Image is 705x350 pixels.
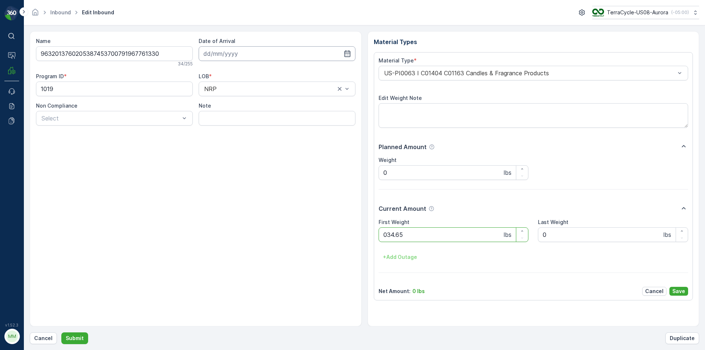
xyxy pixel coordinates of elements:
[429,206,434,212] div: Help Tooltip Icon
[383,253,417,261] p: + Add Outage
[642,287,666,296] button: Cancel
[379,251,422,263] button: +Add Outage
[379,219,409,225] label: First Weight
[592,8,604,17] img: image_ci7OI47.png
[379,157,397,163] label: Weight
[34,335,53,342] p: Cancel
[672,288,685,295] p: Save
[199,38,235,44] label: Date of Arrival
[199,46,355,61] input: dd/mm/yyyy
[4,6,19,21] img: logo
[199,73,209,79] label: LOB
[664,230,671,239] p: lbs
[607,9,668,16] p: TerraCycle-US08-Aurora
[41,114,180,123] p: Select
[199,102,211,109] label: Note
[50,9,71,15] a: Inbound
[31,11,39,17] a: Homepage
[671,10,689,15] p: ( -05:00 )
[36,102,77,109] label: Non Compliance
[374,37,693,46] p: Material Types
[4,329,19,344] button: MM
[30,332,57,344] button: Cancel
[4,323,19,327] span: v 1.52.3
[538,219,568,225] label: Last Weight
[61,332,88,344] button: Submit
[379,57,414,64] label: Material Type
[379,204,426,213] p: Current Amount
[379,142,427,151] p: Planned Amount
[6,331,18,342] div: MM
[504,168,511,177] p: lbs
[178,61,193,67] p: 34 / 255
[80,9,116,16] span: Edit Inbound
[429,144,435,150] div: Help Tooltip Icon
[504,230,511,239] p: lbs
[645,288,664,295] p: Cancel
[665,332,699,344] button: Duplicate
[670,335,695,342] p: Duplicate
[379,288,411,295] p: Net Amount :
[36,38,51,44] label: Name
[592,6,699,19] button: TerraCycle-US08-Aurora(-05:00)
[669,287,688,296] button: Save
[412,288,425,295] p: 0 lbs
[36,73,64,79] label: Program ID
[379,95,422,101] label: Edit Weight Note
[66,335,84,342] p: Submit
